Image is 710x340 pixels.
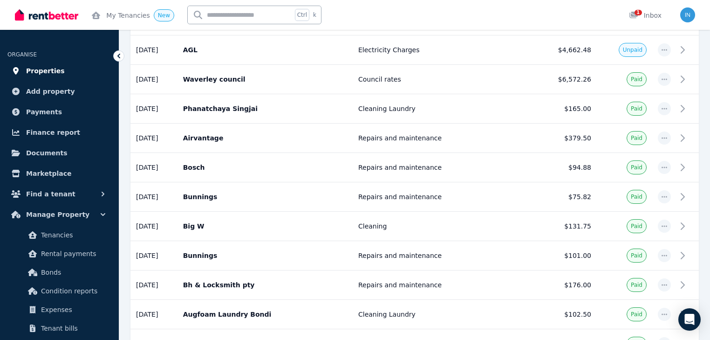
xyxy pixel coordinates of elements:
[183,251,347,260] p: Bunnings
[528,65,597,94] td: $6,572.26
[631,311,642,318] span: Paid
[295,9,309,21] span: Ctrl
[353,300,528,329] td: Cleaning Laundry
[158,12,170,19] span: New
[528,300,597,329] td: $102.50
[130,153,177,182] td: [DATE]
[41,229,104,241] span: Tenancies
[631,105,642,112] span: Paid
[353,271,528,300] td: Repairs and maintenance
[130,65,177,94] td: [DATE]
[353,35,528,65] td: Electricity Charges
[183,45,347,55] p: AGL
[353,124,528,153] td: Repairs and maintenance
[353,94,528,124] td: Cleaning Laundry
[183,163,347,172] p: Bosch
[7,185,111,203] button: Find a tenant
[41,285,104,297] span: Condition reports
[528,35,597,65] td: $4,662.48
[623,46,642,54] span: Unpaid
[680,7,695,22] img: info@museliving.com.au
[635,10,642,15] span: 1
[130,124,177,153] td: [DATE]
[629,11,662,20] div: Inbox
[130,212,177,241] td: [DATE]
[528,212,597,241] td: $131.75
[353,65,528,94] td: Council rates
[631,222,642,230] span: Paid
[183,222,347,231] p: Big W
[7,82,111,101] a: Add property
[130,94,177,124] td: [DATE]
[353,241,528,271] td: Repairs and maintenance
[26,65,65,76] span: Properties
[353,182,528,212] td: Repairs and maintenance
[130,241,177,271] td: [DATE]
[26,106,62,118] span: Payments
[678,308,701,331] div: Open Intercom Messenger
[130,35,177,65] td: [DATE]
[7,205,111,224] button: Manage Property
[15,8,78,22] img: RentBetter
[11,300,108,319] a: Expenses
[183,104,347,113] p: Phanatchaya Singjai
[7,51,37,58] span: ORGANISE
[353,153,528,182] td: Repairs and maintenance
[7,62,111,80] a: Properties
[631,76,642,83] span: Paid
[631,252,642,259] span: Paid
[528,94,597,124] td: $165.00
[631,164,642,171] span: Paid
[631,193,642,201] span: Paid
[11,319,108,338] a: Tenant bills
[528,182,597,212] td: $75.82
[7,144,111,162] a: Documents
[353,212,528,241] td: Cleaning
[183,280,347,290] p: Bh & Locksmith pty
[7,164,111,183] a: Marketplace
[41,248,104,259] span: Rental payments
[41,304,104,315] span: Expenses
[26,188,75,200] span: Find a tenant
[183,310,347,319] p: Augfoam Laundry Bondi
[7,103,111,121] a: Payments
[41,323,104,334] span: Tenant bills
[7,123,111,142] a: Finance report
[26,168,71,179] span: Marketplace
[183,133,347,143] p: Airvantage
[11,244,108,263] a: Rental payments
[313,11,316,19] span: k
[11,263,108,282] a: Bonds
[41,267,104,278] span: Bonds
[130,182,177,212] td: [DATE]
[11,282,108,300] a: Condition reports
[26,127,80,138] span: Finance report
[528,153,597,182] td: $94.88
[26,209,89,220] span: Manage Property
[183,192,347,201] p: Bunnings
[26,147,68,159] span: Documents
[26,86,75,97] span: Add property
[183,75,347,84] p: Waverley council
[528,241,597,271] td: $101.00
[631,134,642,142] span: Paid
[631,281,642,289] span: Paid
[528,124,597,153] td: $379.50
[130,300,177,329] td: [DATE]
[130,271,177,300] td: [DATE]
[11,226,108,244] a: Tenancies
[528,271,597,300] td: $176.00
